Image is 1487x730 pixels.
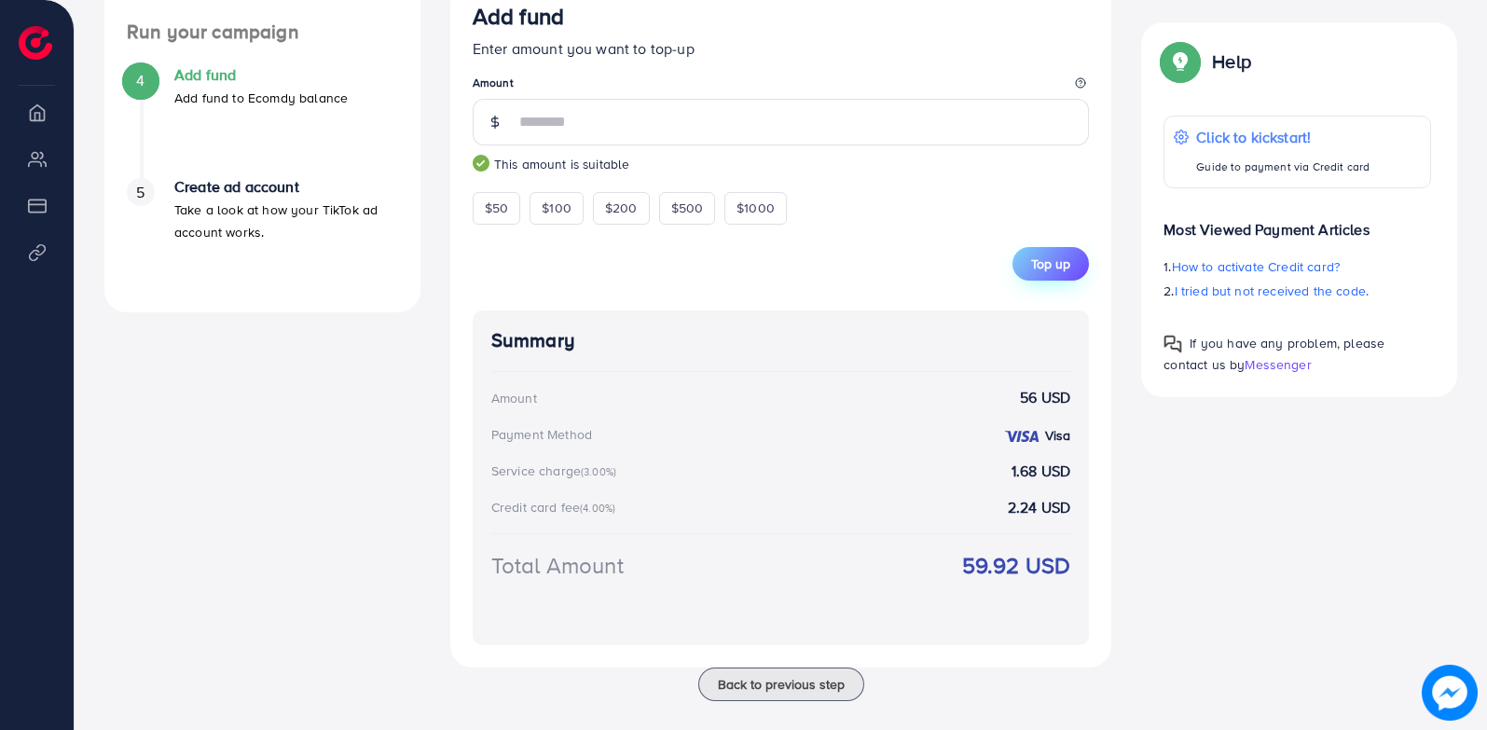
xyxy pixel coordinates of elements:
[1031,255,1070,273] span: Top up
[542,199,571,217] span: $100
[698,668,864,701] button: Back to previous step
[1422,665,1478,721] img: image
[718,675,845,694] span: Back to previous step
[104,21,420,44] h4: Run your campaign
[605,199,638,217] span: $200
[1163,335,1182,353] img: Popup guide
[1175,282,1369,300] span: I tried but not received the code.
[136,70,145,91] span: 4
[1163,334,1384,374] span: If you have any problem, please contact us by
[1163,255,1431,278] p: 1.
[1245,355,1311,374] span: Messenger
[1196,156,1370,178] p: Guide to payment via Credit card
[1045,426,1071,445] strong: Visa
[473,3,564,30] h3: Add fund
[491,461,622,480] div: Service charge
[174,87,348,109] p: Add fund to Ecomdy balance
[581,464,616,479] small: (3.00%)
[473,155,1090,173] small: This amount is suitable
[491,329,1071,352] h4: Summary
[491,549,624,582] div: Total Amount
[104,66,420,178] li: Add fund
[962,549,1070,582] strong: 59.92 USD
[1212,50,1251,73] p: Help
[1163,45,1197,78] img: Popup guide
[19,26,52,60] img: logo
[491,498,622,517] div: Credit card fee
[491,425,592,444] div: Payment Method
[473,37,1090,60] p: Enter amount you want to top-up
[737,199,775,217] span: $1000
[174,66,348,84] h4: Add fund
[1008,497,1070,518] strong: 2.24 USD
[1012,247,1089,281] button: Top up
[473,155,489,172] img: guide
[1003,429,1040,444] img: credit
[136,182,145,203] span: 5
[485,199,508,217] span: $50
[1196,126,1370,148] p: Click to kickstart!
[1163,203,1431,241] p: Most Viewed Payment Articles
[473,75,1090,98] legend: Amount
[580,501,615,516] small: (4.00%)
[1163,280,1431,302] p: 2.
[671,199,704,217] span: $500
[1020,387,1070,408] strong: 56 USD
[1012,461,1070,482] strong: 1.68 USD
[491,389,537,407] div: Amount
[1172,257,1340,276] span: How to activate Credit card?
[174,178,398,196] h4: Create ad account
[174,199,398,243] p: Take a look at how your TikTok ad account works.
[104,178,420,290] li: Create ad account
